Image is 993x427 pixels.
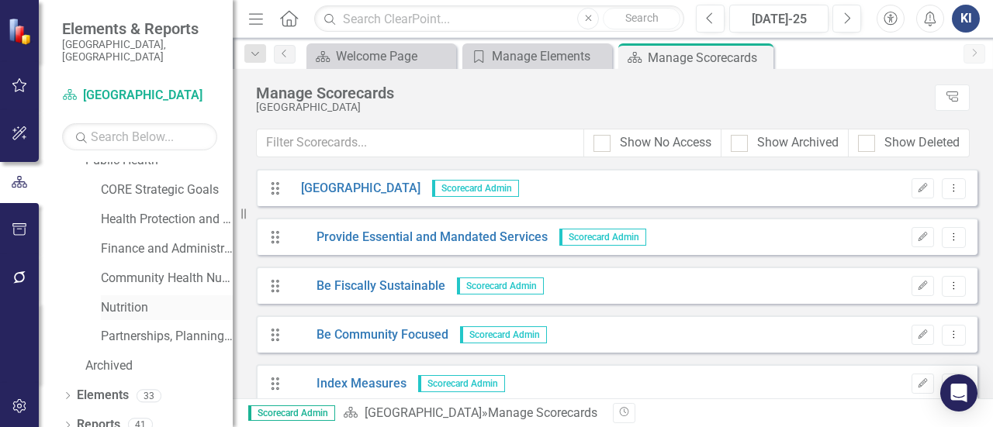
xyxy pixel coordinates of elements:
input: Filter Scorecards... [256,129,584,157]
div: 33 [137,389,161,402]
a: Community Health Nursing [101,270,233,288]
a: [GEOGRAPHIC_DATA] [289,180,420,198]
span: Scorecard Admin [457,277,544,294]
input: Search ClearPoint... [314,5,684,33]
a: Elements [77,387,129,405]
span: Scorecard Admin [248,405,335,421]
a: [GEOGRAPHIC_DATA] [365,405,482,420]
a: CORE Strategic Goals [101,181,233,199]
span: Scorecard Admin [432,180,519,197]
button: KI [952,5,980,33]
a: Partnerships, Planning, and Community Health Promotions [101,328,233,346]
input: Search Below... [62,123,217,150]
div: Show No Access [620,134,711,152]
a: Nutrition [101,299,233,317]
a: Be Fiscally Sustainable [289,277,445,295]
a: Health Protection and Response [101,211,233,229]
div: Manage Scorecards [648,48,770,67]
div: [GEOGRAPHIC_DATA] [256,102,927,113]
div: » Manage Scorecards [343,405,601,422]
span: Scorecard Admin [418,375,505,392]
a: Archived [85,357,233,375]
div: Manage Scorecards [256,84,927,102]
div: Welcome Page [336,46,452,66]
a: Index Measures [289,375,407,393]
a: Manage Elements [466,46,608,66]
button: [DATE]-25 [729,5,829,33]
small: [GEOGRAPHIC_DATA], [GEOGRAPHIC_DATA] [62,38,217,64]
span: Scorecard Admin [460,326,547,343]
div: [DATE]-25 [735,10,823,29]
div: Open Intercom Messenger [940,374,977,412]
span: Elements & Reports [62,19,217,38]
div: Show Deleted [884,134,960,152]
div: Manage Elements [492,46,608,66]
img: ClearPoint Strategy [8,18,35,45]
span: Scorecard Admin [559,229,646,246]
a: Be Community Focused [289,326,448,344]
a: Finance and Administration [101,240,233,258]
a: [GEOGRAPHIC_DATA] [62,87,217,105]
a: Provide Essential and Mandated Services [289,229,548,246]
div: Show Archived [757,134,839,152]
a: Welcome Page [310,46,452,66]
span: Search [625,12,659,24]
button: Search [603,8,680,29]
